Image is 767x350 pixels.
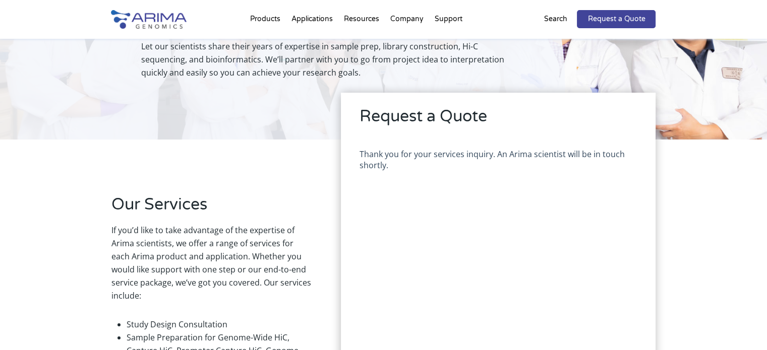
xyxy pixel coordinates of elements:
[111,10,187,29] img: Arima-Genomics-logo
[544,13,567,26] p: Search
[141,40,514,79] p: Let our scientists share their years of expertise in sample prep, library construction, Hi-C sequ...
[111,193,311,224] h2: Our Services
[360,105,637,135] h2: Request a Quote
[127,318,311,331] li: Study Design Consultation
[577,10,656,28] a: Request a Quote
[111,224,311,310] p: If you’d like to take advantage of the expertise of Arima scientists, we offer a range of service...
